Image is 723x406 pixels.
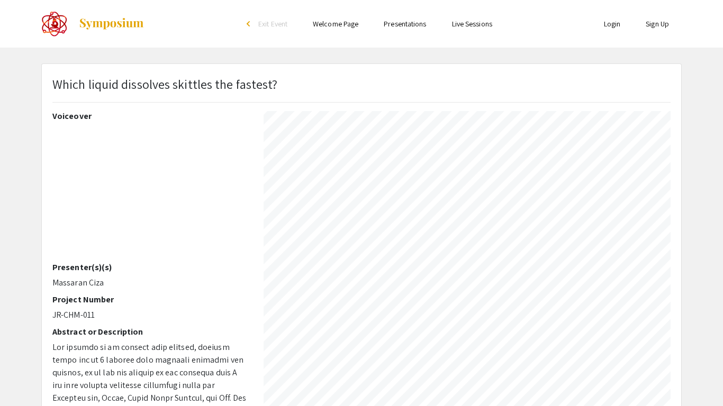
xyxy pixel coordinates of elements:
[52,262,248,272] h2: Presenter(s)(s)
[52,309,248,321] p: JR-CHM-011
[384,19,426,29] a: Presentations
[604,19,621,29] a: Login
[52,327,248,337] h2: Abstract or Description
[41,11,68,37] img: The 2022 CoorsTek Denver Metro Regional Science and Engineering Fair
[52,276,248,289] p: Massaran Ciza
[52,111,248,121] h2: Voiceover
[247,21,253,27] div: arrow_back_ios
[646,19,669,29] a: Sign Up
[52,75,277,94] p: Which liquid dissolves skittles the fastest?
[258,19,287,29] span: Exit Event
[452,19,492,29] a: Live Sessions
[41,11,144,37] a: The 2022 CoorsTek Denver Metro Regional Science and Engineering Fair
[52,294,248,304] h2: Project Number
[78,17,144,30] img: Symposium by ForagerOne
[313,19,358,29] a: Welcome Page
